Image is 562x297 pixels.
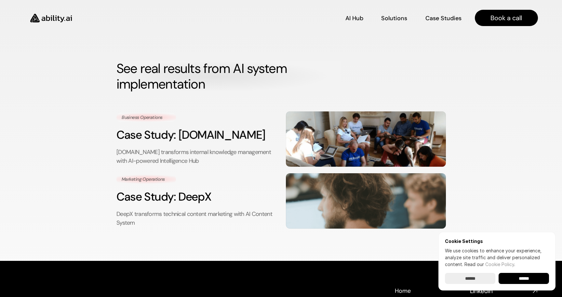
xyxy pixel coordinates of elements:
[345,14,363,22] p: AI Hub
[345,12,363,24] a: AI Hub
[116,111,446,167] a: Business OperationsCase Study: [DOMAIN_NAME][DOMAIN_NAME] transforms internal knowledge managemen...
[475,10,538,26] a: Book a call
[485,262,514,267] a: Cookie Policy
[470,287,530,295] h4: Linkedin
[381,12,407,24] a: Solutions
[425,14,461,22] p: Case Studies
[445,247,549,268] p: We use cookies to enhance your experience, analyze site traffic and deliver personalized content.
[122,176,171,182] p: Marketing Operations
[470,287,538,295] a: Linkedin
[490,13,522,22] p: Book a call
[464,262,515,267] span: Read our .
[122,114,171,120] p: Business Operations
[445,238,549,244] h6: Cookie Settings
[116,127,276,143] h3: Case Study: [DOMAIN_NAME]
[470,287,538,295] nav: Social media links
[116,173,446,229] a: Marketing OperationsCase Study: DeepXDeepX transforms technical content marketing with AI Content...
[81,10,538,26] nav: Main navigation
[116,210,276,227] p: DeepX transforms technical content marketing with AI Content System
[425,12,462,24] a: Case Studies
[395,287,411,294] a: Home
[116,189,276,205] h3: Case Study: DeepX
[116,60,290,92] strong: See real results from AI system implementation
[116,148,276,165] p: [DOMAIN_NAME] transforms internal knowledge management with AI-powered Intelligence Hub
[381,14,407,22] p: Solutions
[395,287,411,295] p: Home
